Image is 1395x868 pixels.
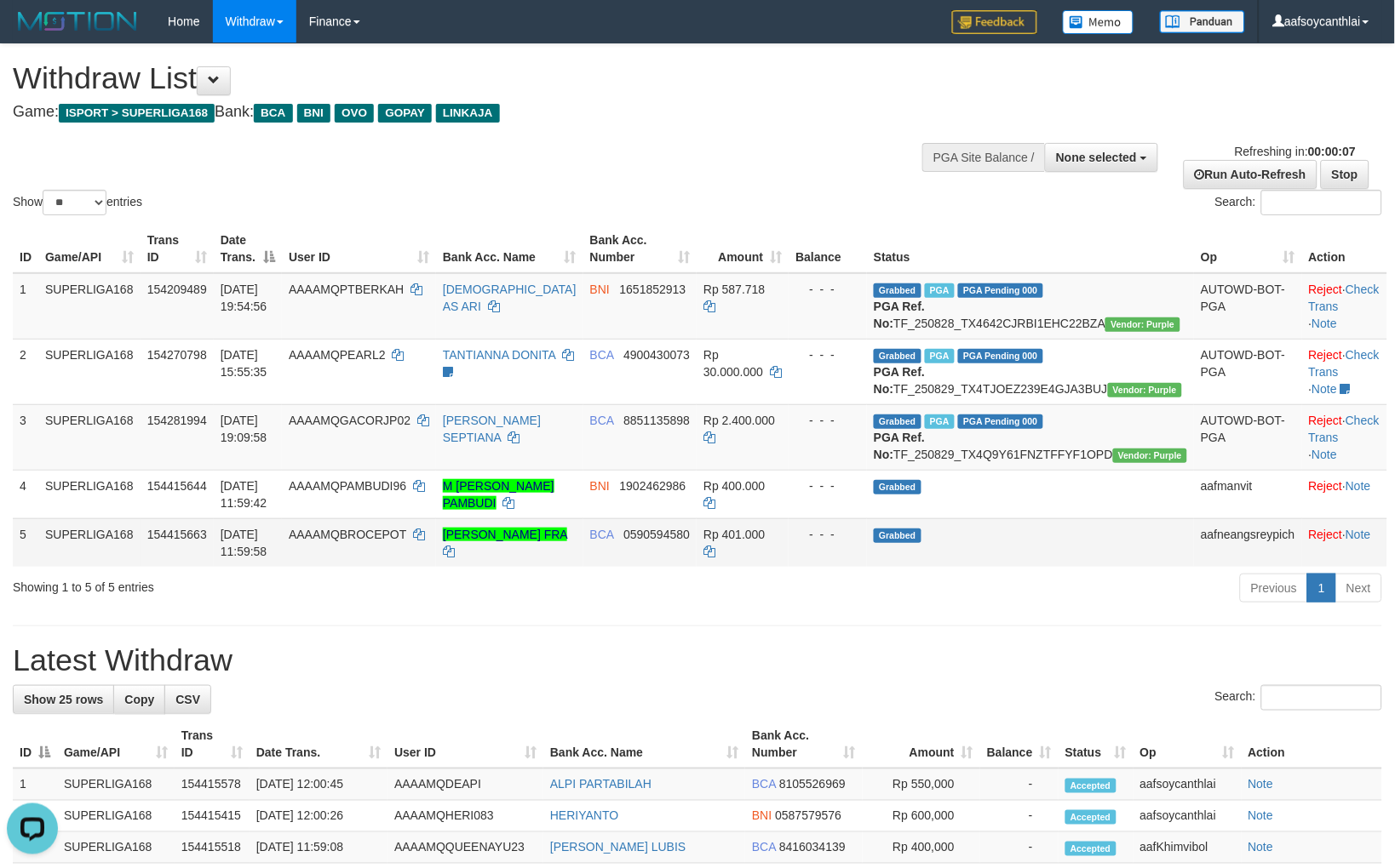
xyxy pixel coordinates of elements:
span: Copy 1651852913 to clipboard [620,283,686,296]
span: BNI [590,479,610,493]
td: 154415578 [175,768,250,801]
span: Vendor URL: https://trx4.1velocity.biz [1108,383,1182,397]
label: Show entries [13,190,142,215]
td: Rp 550,000 [863,768,980,801]
div: - - - [795,346,860,363]
th: Trans ID: activate to sort column ascending [141,225,214,273]
td: TF_250829_TX4Q9Y61FNZTFFYF1OPD [867,404,1194,470]
td: · · [1302,273,1387,340]
input: Search: [1261,190,1382,215]
a: 1 [1307,574,1336,602]
a: Reject [1309,414,1343,427]
span: [DATE] 11:59:58 [221,528,267,558]
span: Copy 0587579576 to clipboard [776,809,842,823]
td: 2 [13,339,38,404]
div: - - - [795,477,860,494]
a: Copy [113,685,165,714]
b: PGA Ref. No: [874,300,925,330]
span: Rp 2.400.000 [703,414,775,427]
td: SUPERLIGA168 [57,801,175,832]
td: SUPERLIGA168 [57,768,175,801]
span: Copy 1902462986 to clipboard [620,479,686,493]
th: Date Trans.: activate to sort column ascending [250,720,387,768]
a: Note [1346,479,1371,493]
a: Previous [1240,574,1308,602]
a: [PERSON_NAME] LUBIS [550,841,686,854]
a: Note [1249,841,1274,854]
span: AAAAMQPTBERKAH [289,283,404,296]
a: Note [1312,382,1338,396]
a: Note [1249,778,1274,791]
a: Reject [1309,528,1343,541]
a: Run Auto-Refresh [1184,160,1317,189]
span: Refreshing in: [1235,145,1356,158]
th: Action [1242,720,1382,768]
span: Rp 30.000.000 [703,348,763,379]
th: ID: activate to sort column descending [13,720,57,768]
a: [PERSON_NAME] FRA [443,528,567,541]
td: [DATE] 12:00:45 [250,768,387,801]
th: Game/API: activate to sort column ascending [38,225,141,273]
span: Grabbed [874,528,921,543]
a: CSV [164,685,211,714]
td: [DATE] 11:59:08 [250,832,387,864]
a: Reject [1309,348,1343,362]
span: BCA [752,841,776,854]
td: [DATE] 12:00:26 [250,801,387,832]
td: AAAAMQHERI083 [387,801,543,832]
span: Grabbed [874,283,921,298]
span: [DATE] 11:59:42 [221,479,267,510]
th: Status: activate to sort column ascending [1059,720,1134,768]
span: BCA [752,778,776,791]
td: AUTOWD-BOT-PGA [1194,339,1302,404]
div: - - - [795,526,860,543]
span: Copy [124,693,154,706]
a: Note [1312,317,1338,330]
span: Show 25 rows [24,693,103,706]
span: Grabbed [874,480,921,494]
span: Rp 400.000 [703,479,765,493]
th: Action [1302,225,1387,273]
span: Marked by aafnonsreyleab [925,414,955,429]
th: Status [867,225,1194,273]
td: · [1302,518,1387,567]
h4: Game: Bank: [13,104,913,121]
span: [DATE] 19:54:56 [221,283,267,313]
td: AAAAMQDEAPI [387,768,543,801]
span: Rp 587.718 [703,283,765,296]
td: aafmanvit [1194,470,1302,518]
th: Balance: activate to sort column ascending [980,720,1059,768]
span: BCA [590,348,614,362]
span: BCA [590,414,614,427]
span: Grabbed [874,414,921,429]
td: 4 [13,470,38,518]
td: SUPERLIGA168 [57,832,175,864]
span: 154415663 [147,528,207,541]
td: · [1302,470,1387,518]
span: 154281994 [147,414,207,427]
td: · · [1302,404,1387,470]
a: Check Trans [1309,283,1380,313]
button: None selected [1045,143,1158,172]
span: BCA [590,528,614,541]
b: PGA Ref. No: [874,365,925,396]
span: BCA [254,104,292,123]
a: Check Trans [1309,348,1380,379]
td: - [980,801,1059,832]
a: Reject [1309,283,1343,296]
span: Copy 8416034139 to clipboard [779,841,846,854]
th: ID [13,225,38,273]
th: Bank Acc. Number: activate to sort column ascending [745,720,863,768]
th: User ID: activate to sort column ascending [282,225,436,273]
a: M [PERSON_NAME] PAMBUDI [443,479,554,510]
td: · · [1302,339,1387,404]
td: 1 [13,768,57,801]
img: panduan.png [1160,10,1245,33]
span: Grabbed [874,349,921,363]
a: Check Trans [1309,414,1380,444]
span: Accepted [1065,779,1117,793]
span: GOPAY [378,104,432,123]
span: Copy 0590594580 to clipboard [623,528,690,541]
th: Date Trans.: activate to sort column descending [214,225,282,273]
div: PGA Site Balance / [922,143,1045,172]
